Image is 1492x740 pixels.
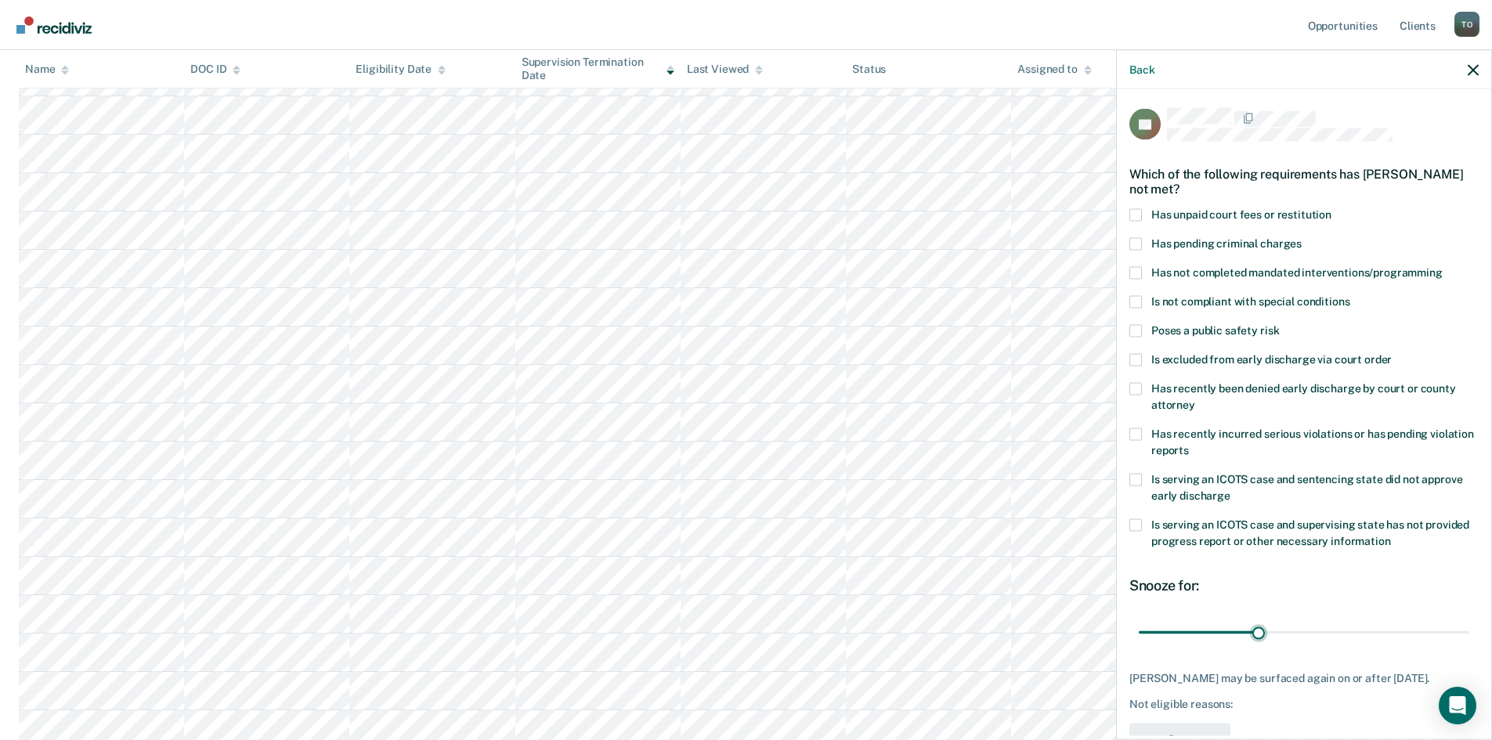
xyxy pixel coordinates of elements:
span: Is excluded from early discharge via court order [1151,352,1392,365]
div: T O [1454,12,1479,37]
div: DOC ID [190,63,240,76]
div: Which of the following requirements has [PERSON_NAME] not met? [1129,153,1479,208]
span: Has not completed mandated interventions/programming [1151,265,1443,278]
button: Profile dropdown button [1454,12,1479,37]
span: Is serving an ICOTS case and supervising state has not provided progress report or other necessar... [1151,518,1469,547]
span: Has recently been denied early discharge by court or county attorney [1151,381,1456,410]
div: Not eligible reasons: [1129,698,1479,711]
div: Open Intercom Messenger [1439,687,1476,724]
img: Recidiviz [16,16,92,34]
div: Status [852,63,886,76]
span: Has unpaid court fees or restitution [1151,208,1331,220]
div: Last Viewed [687,63,763,76]
span: Poses a public safety risk [1151,323,1279,336]
span: Is serving an ICOTS case and sentencing state did not approve early discharge [1151,472,1462,501]
span: Is not compliant with special conditions [1151,294,1349,307]
span: Has recently incurred serious violations or has pending violation reports [1151,427,1474,456]
div: Assigned to [1017,63,1091,76]
span: Has pending criminal charges [1151,236,1302,249]
div: Snooze for: [1129,576,1479,594]
div: Supervision Termination Date [522,56,674,82]
div: Eligibility Date [356,63,446,76]
div: [PERSON_NAME] may be surfaced again on or after [DATE]. [1129,671,1479,684]
button: Back [1129,63,1154,76]
div: Name [25,63,69,76]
